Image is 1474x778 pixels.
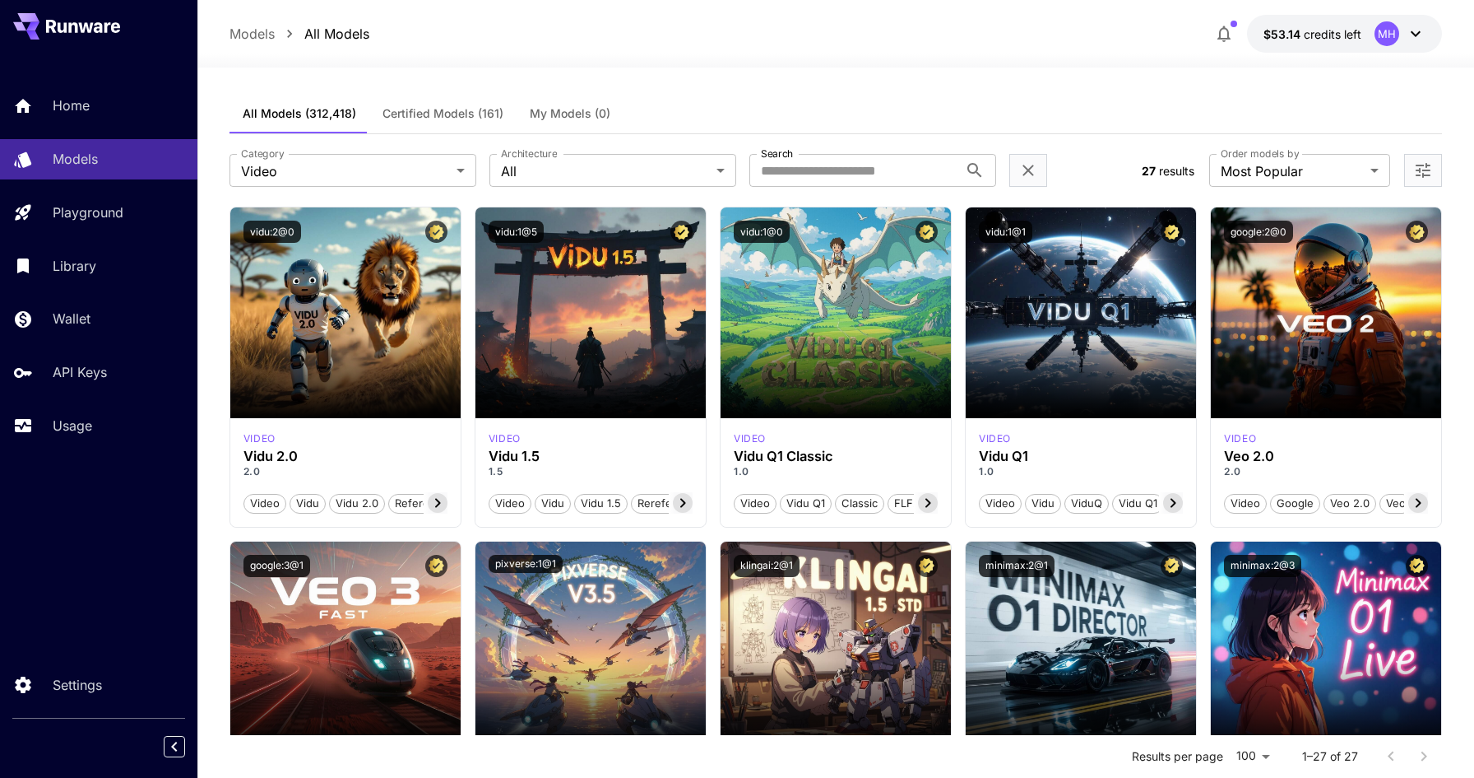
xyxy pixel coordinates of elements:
[244,496,285,512] span: Video
[229,24,369,44] nav: breadcrumb
[243,431,276,446] div: vidu_2_0
[1224,431,1256,446] div: google_veo_2
[1413,161,1433,181] button: Open more filters
[1224,221,1293,243] button: google:2@0
[780,492,832,514] button: Vidu Q1
[1142,164,1156,178] span: 27
[489,221,544,243] button: vidu:1@5
[425,221,447,243] button: Certified Model – Vetted for best performance and includes a commercial license.
[329,492,385,514] button: Vidu 2.0
[1018,161,1038,181] button: Clear filters (1)
[1304,27,1361,41] span: credits left
[979,431,1011,446] div: vidu_q1
[176,732,197,762] div: Collapse sidebar
[1026,496,1060,512] span: Vidu
[241,147,285,161] label: Category
[489,431,521,446] p: video
[575,496,627,512] span: Vidu 1.5
[734,431,766,446] div: vidu_q1_classic
[1112,492,1164,514] button: Vidu Q1
[243,431,276,446] p: video
[1025,492,1061,514] button: Vidu
[388,492,455,514] button: Reference
[53,362,107,382] p: API Keys
[734,431,766,446] p: video
[836,496,883,512] span: Classic
[1224,449,1428,464] h3: Veo 2.0
[53,203,123,222] p: Playground
[781,496,831,512] span: Vidu Q1
[243,492,286,514] button: Video
[489,431,521,446] div: vidu_1_5
[888,492,934,514] button: FLF2V
[1224,464,1428,479] p: 2.0
[1406,555,1428,577] button: Certified Model – Vetted for best performance and includes a commercial license.
[330,496,384,512] span: Vidu 2.0
[734,464,938,479] p: 1.0
[489,449,693,464] h3: Vidu 1.5
[979,492,1022,514] button: Video
[979,431,1011,446] p: video
[243,449,447,464] h3: Vidu 2.0
[1374,21,1399,46] div: MH
[1263,26,1361,43] div: $53.14452
[53,256,96,276] p: Library
[425,555,447,577] button: Certified Model – Vetted for best performance and includes a commercial license.
[915,555,938,577] button: Certified Model – Vetted for best performance and includes a commercial license.
[670,221,693,243] button: Certified Model – Vetted for best performance and includes a commercial license.
[1224,431,1256,446] p: video
[734,449,938,464] h3: Vidu Q1 Classic
[734,221,790,243] button: vidu:1@0
[53,149,98,169] p: Models
[1263,27,1304,41] span: $53.14
[53,416,92,436] p: Usage
[382,106,503,121] span: Certified Models (161)
[1224,492,1267,514] button: Video
[1270,492,1320,514] button: Google
[1161,221,1183,243] button: Certified Model – Vetted for best performance and includes a commercial license.
[535,496,570,512] span: Vidu
[1159,164,1194,178] span: results
[290,496,325,512] span: Vidu
[501,161,710,181] span: All
[574,492,628,514] button: Vidu 1.5
[53,675,102,695] p: Settings
[164,736,185,757] button: Collapse sidebar
[241,161,450,181] span: Video
[229,24,275,44] a: Models
[489,496,531,512] span: Video
[761,147,793,161] label: Search
[53,96,90,115] p: Home
[489,492,531,514] button: Video
[489,464,693,479] p: 1.5
[243,464,447,479] p: 2.0
[53,309,90,328] p: Wallet
[632,496,697,512] span: Rerefence
[734,555,800,577] button: klingai:2@1
[1230,744,1276,768] div: 100
[1225,496,1266,512] span: Video
[980,496,1021,512] span: Video
[1064,492,1109,514] button: ViduQ
[243,106,356,121] span: All Models (312,418)
[535,492,571,514] button: Vidu
[1380,496,1411,512] span: Veo
[304,24,369,44] a: All Models
[1221,161,1364,181] span: Most Popular
[979,464,1183,479] p: 1.0
[1065,496,1108,512] span: ViduQ
[979,221,1032,243] button: vidu:1@1
[243,221,301,243] button: vidu:2@0
[979,449,1183,464] h3: Vidu Q1
[1406,221,1428,243] button: Certified Model – Vetted for best performance and includes a commercial license.
[489,555,563,573] button: pixverse:1@1
[1302,748,1358,765] p: 1–27 of 27
[915,221,938,243] button: Certified Model – Vetted for best performance and includes a commercial license.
